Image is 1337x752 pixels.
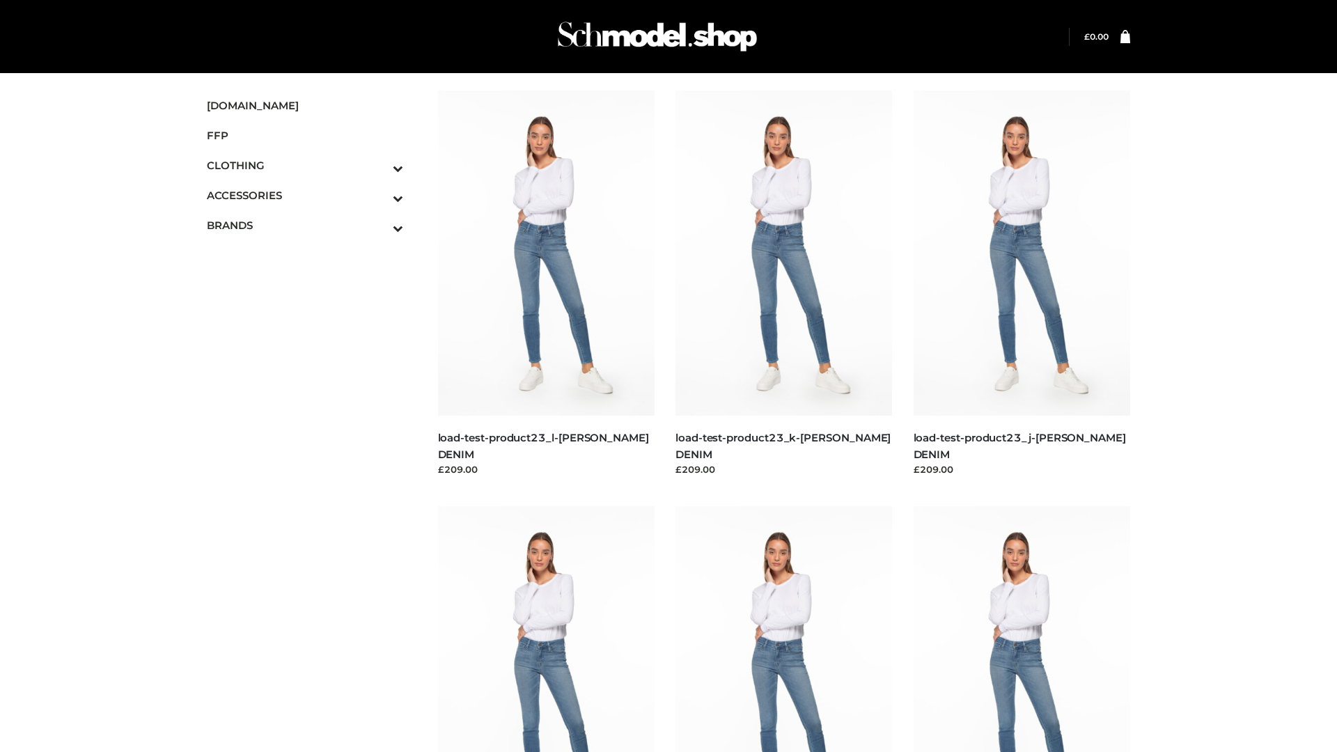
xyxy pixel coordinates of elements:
a: [DOMAIN_NAME] [207,91,403,120]
button: Toggle Submenu [354,180,403,210]
span: ACCESSORIES [207,187,403,203]
a: BRANDSToggle Submenu [207,210,403,240]
div: £209.00 [914,462,1131,476]
div: £209.00 [438,462,655,476]
a: ACCESSORIESToggle Submenu [207,180,403,210]
span: FFP [207,127,403,143]
a: load-test-product23_l-[PERSON_NAME] DENIM [438,431,649,460]
a: load-test-product23_j-[PERSON_NAME] DENIM [914,431,1126,460]
a: £0.00 [1084,31,1109,42]
a: CLOTHINGToggle Submenu [207,150,403,180]
span: £ [1084,31,1090,42]
bdi: 0.00 [1084,31,1109,42]
button: Toggle Submenu [354,210,403,240]
span: BRANDS [207,217,403,233]
a: load-test-product23_k-[PERSON_NAME] DENIM [675,431,891,460]
span: CLOTHING [207,157,403,173]
img: Schmodel Admin 964 [553,9,762,64]
button: Toggle Submenu [354,150,403,180]
span: [DOMAIN_NAME] [207,97,403,113]
a: FFP [207,120,403,150]
div: £209.00 [675,462,893,476]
